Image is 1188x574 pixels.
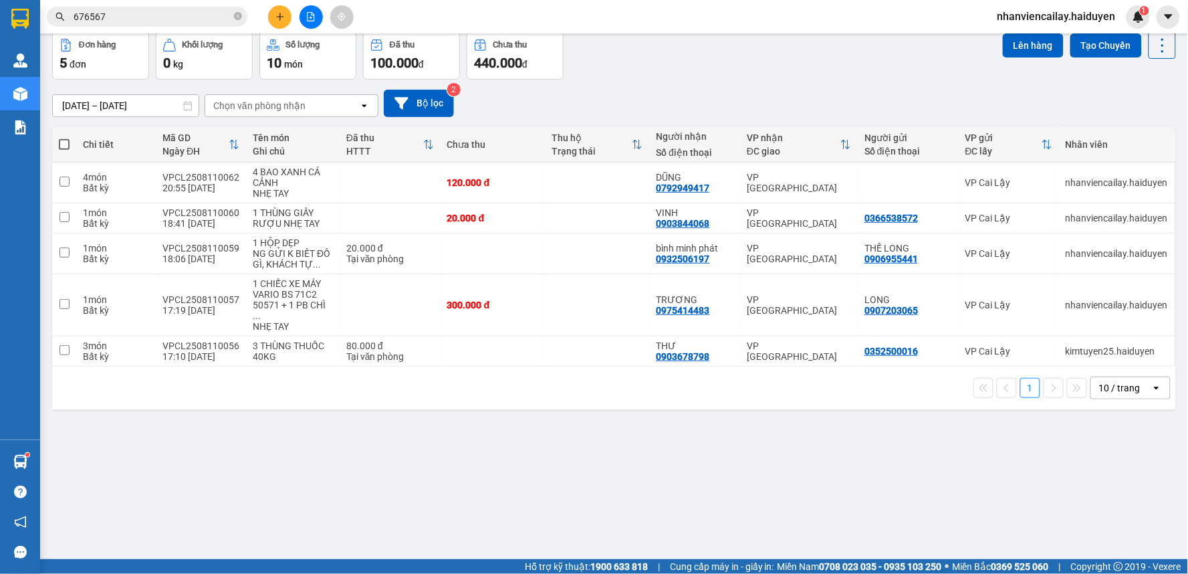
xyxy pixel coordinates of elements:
span: 440.000 [474,55,522,71]
button: file-add [300,5,323,29]
span: ... [313,259,321,270]
div: Tại văn phòng [346,351,434,362]
button: Số lượng10món [259,31,356,80]
div: 1 CHIẾC XE MÁY VARIO BS 71C2 50571 + 1 PB CHÌA KHÓA [253,278,333,321]
span: notification [14,516,27,529]
div: 1 món [83,294,149,305]
span: 5 [60,55,67,71]
button: 1 [1020,378,1040,398]
span: caret-down [1163,11,1175,23]
div: 0907203065 [864,305,918,316]
span: món [284,59,303,70]
div: Đã thu [390,40,414,50]
span: 1 [1142,6,1147,15]
th: Toggle SortBy [545,127,649,163]
div: Mã GD [162,132,229,143]
div: 0903844068 [656,218,709,229]
th: Toggle SortBy [740,127,858,163]
div: 0792949417 [656,183,709,193]
div: Tại văn phòng [346,254,434,264]
div: NHẸ TAY [253,321,333,332]
img: solution-icon [13,120,27,134]
span: close-circle [234,12,242,20]
button: Lên hàng [1003,33,1064,58]
button: aim [330,5,354,29]
div: Số điện thoại [864,146,952,157]
div: 0792949417 [87,60,223,78]
img: logo-vxr [11,9,29,29]
div: DŨNG [87,43,223,60]
div: Bất kỳ [83,305,149,316]
span: aim [337,12,346,21]
div: VPCL2508110060 [162,207,239,218]
button: Đơn hàng5đơn [52,31,149,80]
span: Chưa : [85,90,116,104]
span: Cung cấp máy in - giấy in: [670,559,774,574]
div: 1 món [83,207,149,218]
div: 0932506197 [656,254,709,264]
img: warehouse-icon [13,87,27,101]
div: 120.000 đ [447,177,538,188]
div: nhanviencailay.haiduyen [1066,213,1168,223]
div: THẾ LONG [864,243,952,254]
svg: open [1151,383,1162,393]
strong: 1900 633 818 [590,561,648,572]
img: icon-new-feature [1133,11,1145,23]
div: 3 THÙNG THUỐC 40KG [253,341,333,362]
strong: 0708 023 035 - 0935 103 250 [820,561,942,572]
div: Nhân viên [1066,139,1168,150]
div: 17:10 [DATE] [162,351,239,362]
div: NG GỬI K BIẾT ĐỒ GÌ, KHÁCH TỰ NIÊM PHONG, NHÀ XE KHÔNG ĐẢM BẢO [253,248,333,270]
button: Khối lượng0kg [156,31,253,80]
span: ... [253,310,261,321]
div: 0366538572 [864,213,918,223]
div: VPCL2508110062 [162,172,239,183]
div: ĐC lấy [965,146,1042,157]
div: HTTT [346,146,423,157]
div: VP [GEOGRAPHIC_DATA] [747,294,851,316]
div: 17:19 [DATE] [162,305,239,316]
div: 300.000 đ [447,300,538,310]
div: nhanviencailay.haiduyen [1066,248,1168,259]
span: kg [173,59,183,70]
sup: 2 [447,83,461,96]
div: LONG [864,294,952,305]
div: 1 THÙNG GIẤY [253,207,333,218]
sup: 1 [25,453,29,457]
span: đ [419,59,424,70]
button: Đã thu100.000đ [363,31,460,80]
div: 0975414483 [656,305,709,316]
div: 80.000 đ [346,341,434,351]
input: Tìm tên, số ĐT hoặc mã đơn [74,9,231,24]
th: Toggle SortBy [959,127,1059,163]
div: Đã thu [346,132,423,143]
div: 20.000 đ [346,243,434,254]
div: 4 BAO XANH CÁ CẢNH [253,167,333,188]
div: RƯỢU NHẸ TAY [253,218,333,229]
div: Bất kỳ [83,183,149,193]
th: Toggle SortBy [156,127,246,163]
th: Toggle SortBy [340,127,441,163]
div: VP Cai Lậy [965,248,1052,259]
span: Hỗ trợ kỹ thuật: [525,559,648,574]
div: 20:55 [DATE] [162,183,239,193]
div: Số lượng [286,40,320,50]
div: 18:41 [DATE] [162,218,239,229]
div: DŨNG [656,172,733,183]
button: Bộ lọc [384,90,454,117]
span: question-circle [14,486,27,498]
div: VPCL2508110059 [162,243,239,254]
div: Số điện thoại [656,147,733,158]
div: VP gửi [965,132,1042,143]
div: Ghi chú [253,146,333,157]
span: đơn [70,59,86,70]
span: message [14,546,27,559]
sup: 1 [1140,6,1149,15]
div: ĐC giao [747,146,840,157]
div: 0352500016 [864,346,918,357]
div: Tên món [253,132,333,143]
div: 18:06 [DATE] [162,254,239,264]
div: VP Cai Lậy [965,177,1052,188]
div: TRƯƠNG [656,294,733,305]
div: VP [GEOGRAPHIC_DATA] [747,207,851,229]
